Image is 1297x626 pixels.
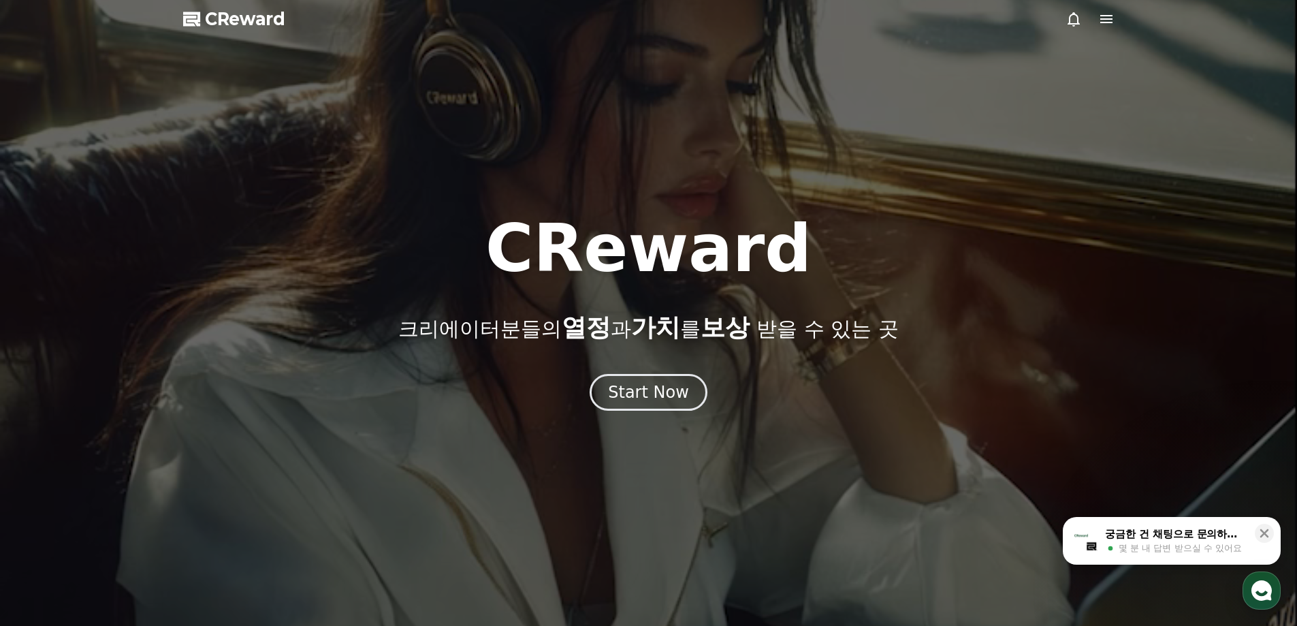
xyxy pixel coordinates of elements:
a: CReward [183,8,285,30]
div: Start Now [608,381,689,403]
p: 크리에이터분들의 과 를 받을 수 있는 곳 [398,314,898,341]
a: Start Now [590,388,707,401]
span: 보상 [701,313,750,341]
span: CReward [205,8,285,30]
span: 열정 [562,313,611,341]
h1: CReward [485,216,812,281]
button: Start Now [590,374,707,411]
span: 가치 [631,313,680,341]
